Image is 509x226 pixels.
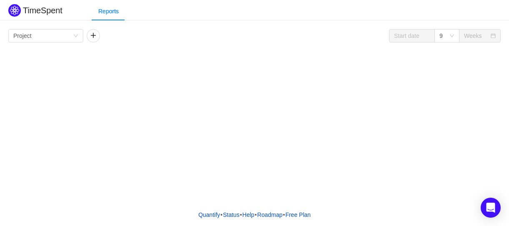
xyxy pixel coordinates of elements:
a: Quantify [198,209,220,221]
button: icon: plus [87,29,100,42]
a: Roadmap [257,209,283,221]
div: Project [13,30,32,42]
img: Quantify logo [8,4,21,17]
i: icon: down [73,33,78,39]
span: • [240,211,242,218]
div: Open Intercom Messenger [481,198,501,218]
a: Status [222,209,240,221]
div: 9 [439,30,443,42]
i: icon: down [449,33,454,39]
div: Weeks [464,30,482,42]
span: • [220,211,222,218]
div: Reports [92,2,125,21]
span: • [283,211,285,218]
button: Free Plan [285,209,311,221]
input: Start date [389,29,435,42]
i: icon: calendar [491,33,496,39]
h2: TimeSpent [23,6,62,15]
span: • [255,211,257,218]
a: Help [242,209,255,221]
